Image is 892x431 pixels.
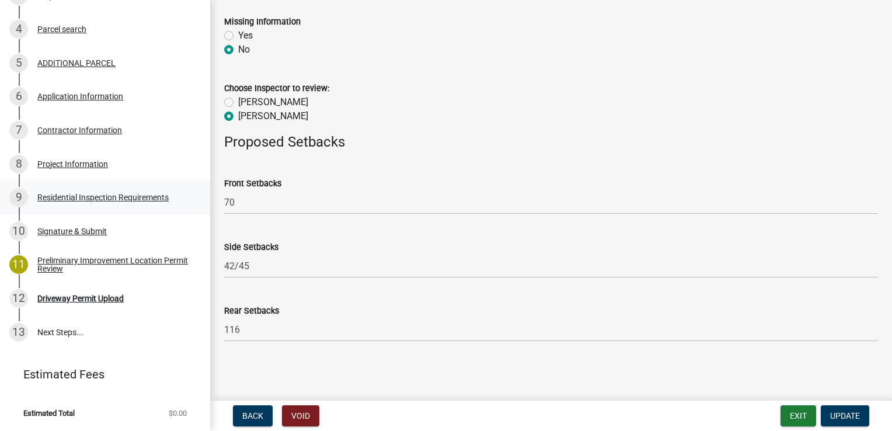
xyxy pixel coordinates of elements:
button: Update [821,405,869,426]
div: 5 [9,54,28,72]
div: 13 [9,323,28,342]
span: Estimated Total [23,409,75,417]
span: Back [242,411,263,420]
div: ADDITIONAL PARCEL [37,59,116,67]
div: Driveway Permit Upload [37,294,124,303]
span: Update [830,411,860,420]
button: Void [282,405,319,426]
div: 7 [9,121,28,140]
h4: Proposed Setbacks [224,134,878,151]
div: 8 [9,155,28,173]
div: Signature & Submit [37,227,107,235]
button: Exit [780,405,816,426]
div: 9 [9,188,28,207]
label: Yes [238,29,253,43]
label: Front Setbacks [224,180,281,188]
button: Back [233,405,273,426]
label: Rear Setbacks [224,307,279,315]
label: Choose Inspector to review: [224,85,329,93]
div: Preliminary Improvement Location Permit Review [37,256,191,273]
div: Application Information [37,92,123,100]
div: Project Information [37,160,108,168]
div: 10 [9,222,28,241]
label: Side Setbacks [224,244,278,252]
label: No [238,43,250,57]
div: 4 [9,20,28,39]
div: 12 [9,289,28,308]
a: Estimated Fees [9,363,191,386]
label: Missing Information [224,18,301,26]
div: 6 [9,87,28,106]
div: Contractor Information [37,126,122,134]
div: Parcel search [37,25,86,33]
div: Residential Inspection Requirements [37,193,169,201]
label: [PERSON_NAME] [238,95,308,109]
label: [PERSON_NAME] [238,109,308,123]
div: 11 [9,255,28,274]
span: $0.00 [169,409,187,417]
